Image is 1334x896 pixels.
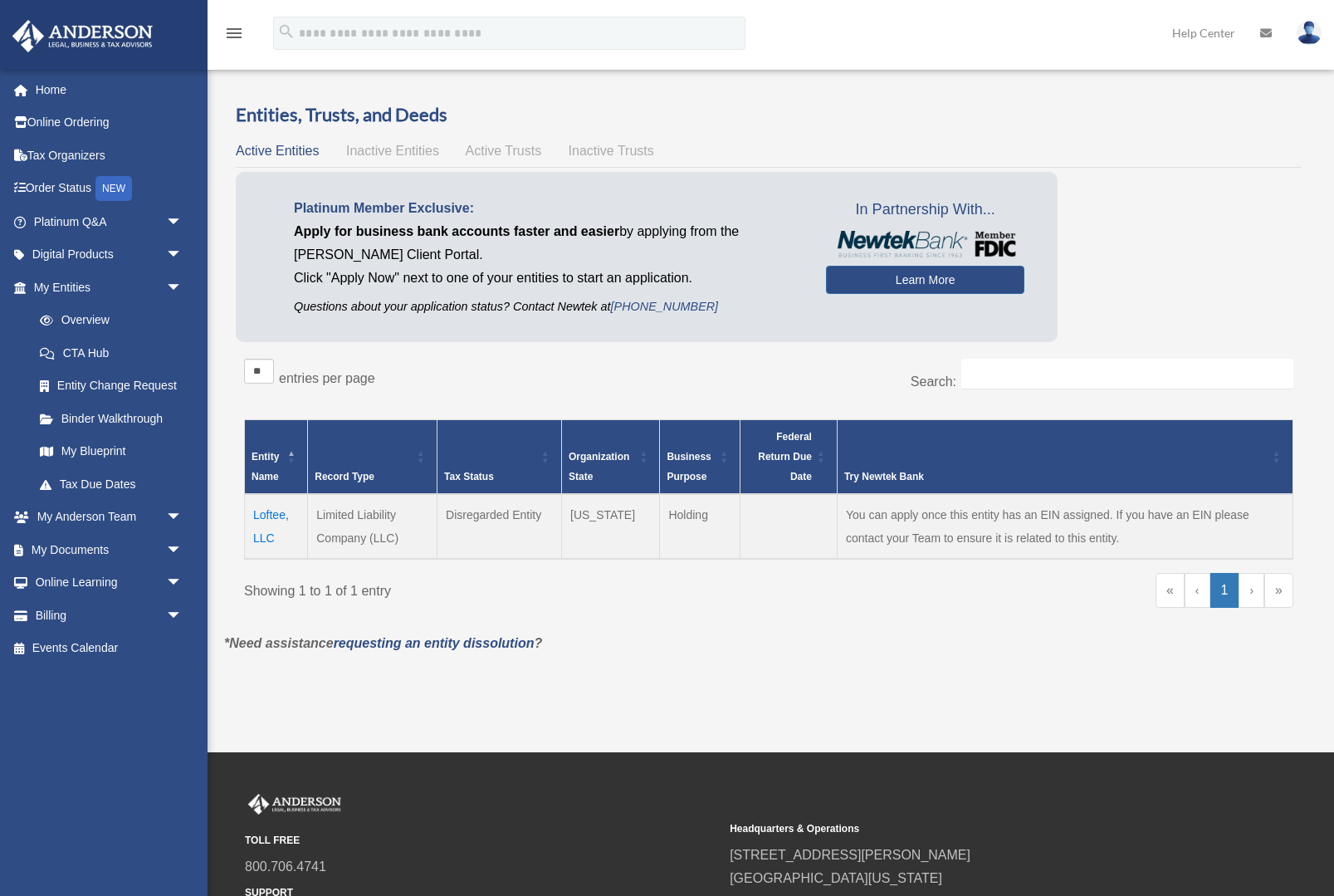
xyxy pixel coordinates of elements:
[437,420,562,495] th: Tax Status: Activate to sort
[245,494,308,559] td: Loftee, LLC
[569,451,629,482] span: Organization State
[245,420,308,495] th: Entity Name: Activate to invert sorting
[23,336,199,370] a: CTA Hub
[667,451,711,482] span: Business Purpose
[166,501,199,535] span: arrow_drop_down
[444,471,494,482] span: Tax Status
[308,420,437,495] th: Record Type: Activate to sort
[562,494,660,559] td: [US_STATE]
[236,144,319,158] span: Active Entities
[294,224,619,238] span: Apply for business bank accounts faster and easier
[166,271,199,305] span: arrow_drop_down
[294,220,801,267] p: by applying from the [PERSON_NAME] Client Portal.
[224,29,244,43] a: menu
[660,494,740,559] td: Holding
[611,300,719,313] a: [PHONE_NUMBER]
[834,231,1016,257] img: NewtekBankLogoSM.png
[166,238,199,272] span: arrow_drop_down
[166,205,199,239] span: arrow_drop_down
[277,22,296,41] i: search
[236,102,1302,128] h3: Entities, Trusts, and Deeds
[1239,573,1264,608] a: Next
[826,197,1024,223] span: In Partnership With...
[166,599,199,633] span: arrow_drop_down
[23,435,199,468] a: My Blueprint
[660,420,740,495] th: Business Purpose: Activate to sort
[1297,21,1322,45] img: User Pic
[1185,573,1210,608] a: Previous
[166,566,199,600] span: arrow_drop_down
[23,402,199,435] a: Binder Walkthrough
[1264,573,1293,608] a: Last
[12,172,208,206] a: Order StatusNEW
[294,197,801,220] p: Platinum Member Exclusive:
[252,451,279,482] span: Entity Name
[730,848,970,862] a: [STREET_ADDRESS][PERSON_NAME]
[308,494,437,559] td: Limited Liability Company (LLC)
[12,533,208,566] a: My Documentsarrow_drop_down
[166,533,199,567] span: arrow_drop_down
[911,375,956,389] label: Search:
[346,144,439,158] span: Inactive Entities
[245,794,344,815] img: Anderson Advisors Platinum Portal
[244,573,756,603] div: Showing 1 to 1 of 1 entry
[23,304,191,337] a: Overview
[740,420,838,495] th: Federal Return Due Date: Activate to sort
[730,871,942,885] a: [GEOGRAPHIC_DATA][US_STATE]
[23,468,199,501] a: Tax Due Dates
[12,599,208,632] a: Billingarrow_drop_down
[844,467,1268,487] div: Try Newtek Bank
[12,632,208,665] a: Events Calendar
[315,471,374,482] span: Record Type
[562,420,660,495] th: Organization State: Activate to sort
[569,144,654,158] span: Inactive Trusts
[12,566,208,600] a: Online Learningarrow_drop_down
[279,371,375,385] label: entries per page
[95,176,132,201] div: NEW
[826,266,1024,294] a: Learn More
[23,370,199,403] a: Entity Change Request
[466,144,542,158] span: Active Trusts
[294,267,801,290] p: Click "Apply Now" next to one of your entities to start an application.
[12,205,208,238] a: Platinum Q&Aarrow_drop_down
[730,820,1203,838] small: Headquarters & Operations
[837,420,1292,495] th: Try Newtek Bank : Activate to sort
[7,20,158,52] img: Anderson Advisors Platinum Portal
[12,271,199,304] a: My Entitiesarrow_drop_down
[1156,573,1185,608] a: First
[437,494,562,559] td: Disregarded Entity
[12,238,208,272] a: Digital Productsarrow_drop_down
[837,494,1292,559] td: You can apply once this entity has an EIN assigned. If you have an EIN please contact your Team t...
[294,296,801,317] p: Questions about your application status? Contact Newtek at
[334,636,535,650] a: requesting an entity dissolution
[224,23,244,43] i: menu
[224,636,542,650] em: *Need assistance ?
[12,106,208,140] a: Online Ordering
[12,73,208,106] a: Home
[245,832,718,849] small: TOLL FREE
[1210,573,1239,608] a: 1
[12,139,208,172] a: Tax Organizers
[12,501,208,534] a: My Anderson Teamarrow_drop_down
[245,859,326,874] a: 800.706.4741
[758,431,812,482] span: Federal Return Due Date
